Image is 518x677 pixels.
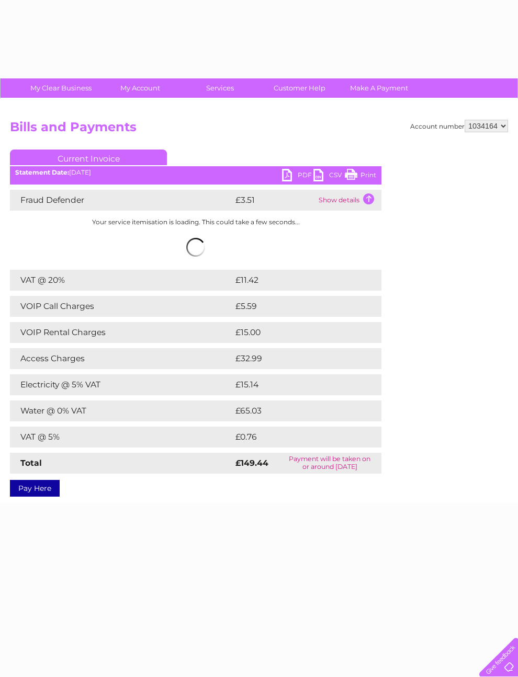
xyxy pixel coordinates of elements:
[233,374,358,395] td: £15.14
[10,296,233,317] td: VOIP Call Charges
[410,120,508,132] div: Account number
[10,374,233,395] td: Electricity @ 5% VAT
[233,190,316,211] td: £3.51
[20,458,42,468] strong: Total
[177,78,263,98] a: Services
[233,322,359,343] td: £15.00
[256,78,343,98] a: Customer Help
[10,427,233,447] td: VAT @ 5%
[10,190,233,211] td: Fraud Defender
[10,400,233,421] td: Water @ 0% VAT
[313,169,345,184] a: CSV
[10,270,233,291] td: VAT @ 20%
[186,238,205,257] img: loading
[336,78,422,98] a: Make A Payment
[233,427,357,447] td: £0.76
[278,453,381,474] td: Payment will be taken on or around [DATE]
[10,217,381,227] p: Your service itemisation is loading. This could take a few seconds...
[10,150,167,165] a: Current Invoice
[10,169,381,176] div: [DATE]
[233,270,358,291] td: £11.42
[18,78,104,98] a: My Clear Business
[282,169,313,184] a: PDF
[15,168,69,176] b: Statement Date:
[233,400,360,421] td: £65.03
[97,78,184,98] a: My Account
[345,169,376,184] a: Print
[235,458,268,468] strong: £149.44
[10,322,233,343] td: VOIP Rental Charges
[10,348,233,369] td: Access Charges
[233,348,361,369] td: £32.99
[316,190,381,211] td: Show details
[10,120,508,140] h2: Bills and Payments
[10,480,60,497] a: Pay Here
[233,296,357,317] td: £5.59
